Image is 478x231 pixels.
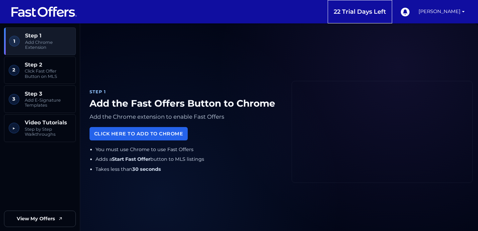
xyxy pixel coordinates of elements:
li: Takes less than [96,165,281,173]
iframe: Customerly Messenger Launcher [453,205,473,225]
a: ▶︎ Video Tutorials Step by Step Walkthroughs [4,114,76,142]
span: Click Fast Offer Button on MLS [25,69,71,79]
span: 3 [9,94,19,105]
a: View My Offers [4,211,76,227]
a: Click Here to Add to Chrome [90,127,188,140]
span: ▶︎ [9,123,19,133]
strong: 30 seconds [132,166,161,172]
span: Step by Step Walkthroughs [25,127,71,137]
iframe: Fast Offers Chrome Extension [292,81,472,183]
span: 1 [9,36,20,46]
span: Add Chrome Extension [25,40,71,50]
div: Step 1 [90,89,281,95]
span: Video Tutorials [25,119,71,126]
span: 2 [9,65,19,76]
a: 3 Step 3 Add E-Signature Templates [4,85,76,113]
span: Step 2 [25,62,71,68]
span: Step 1 [25,32,71,39]
a: 2 Step 2 Click Fast Offer Button on MLS [4,56,76,84]
span: Add E-Signature Templates [25,98,71,108]
a: 22 Trial Days Left [328,4,392,19]
span: View My Offers [17,215,55,223]
strong: Start Fast Offer [112,156,150,162]
li: You must use Chrome to use Fast Offers [96,146,281,153]
p: Add the Chrome extension to enable Fast Offers [90,112,281,122]
h1: Add the Fast Offers Button to Chrome [90,98,281,109]
span: Step 3 [25,91,71,97]
li: Adds a button to MLS listings [96,155,281,163]
a: 1 Step 1 Add Chrome Extension [4,27,76,55]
